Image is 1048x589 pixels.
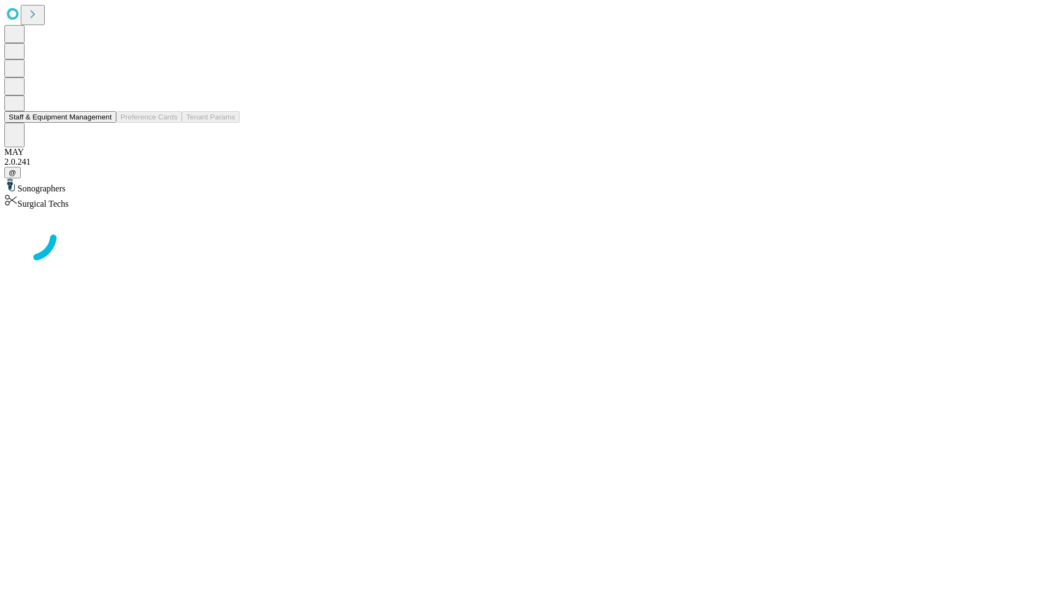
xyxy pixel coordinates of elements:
[4,194,1044,209] div: Surgical Techs
[4,157,1044,167] div: 2.0.241
[9,169,16,177] span: @
[4,178,1044,194] div: Sonographers
[4,147,1044,157] div: MAY
[4,167,21,178] button: @
[4,111,116,123] button: Staff & Equipment Management
[182,111,240,123] button: Tenant Params
[116,111,182,123] button: Preference Cards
